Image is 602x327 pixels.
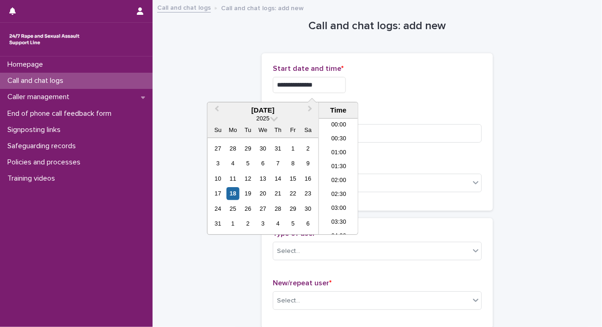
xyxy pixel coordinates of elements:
[273,65,344,72] span: Start date and time
[212,172,224,185] div: Choose Sunday, August 10th, 2025
[302,124,314,136] div: Sa
[287,187,299,200] div: Choose Friday, August 22nd, 2025
[277,246,300,256] div: Select...
[277,296,300,306] div: Select...
[4,60,50,69] p: Homepage
[212,157,224,170] div: Choose Sunday, August 3rd, 2025
[212,187,224,200] div: Choose Sunday, August 17th, 2025
[257,142,269,155] div: Choose Wednesday, July 30th, 2025
[287,202,299,215] div: Choose Friday, August 29th, 2025
[319,119,358,132] li: 00:00
[257,124,269,136] div: We
[287,142,299,155] div: Choose Friday, August 1st, 2025
[302,217,314,230] div: Choose Saturday, September 6th, 2025
[210,141,315,231] div: month 2025-08
[4,158,88,167] p: Policies and processes
[4,174,62,183] p: Training videos
[242,172,254,185] div: Choose Tuesday, August 12th, 2025
[227,124,239,136] div: Mo
[221,2,304,13] p: Call and chat logs: add new
[272,217,284,230] div: Choose Thursday, September 4th, 2025
[209,103,223,118] button: Previous Month
[227,157,239,170] div: Choose Monday, August 4th, 2025
[212,202,224,215] div: Choose Sunday, August 24th, 2025
[4,126,68,134] p: Signposting links
[212,124,224,136] div: Su
[4,76,71,85] p: Call and chat logs
[208,106,319,114] div: [DATE]
[242,124,254,136] div: Tu
[257,217,269,230] div: Choose Wednesday, September 3rd, 2025
[304,103,319,118] button: Next Month
[257,157,269,170] div: Choose Wednesday, August 6th, 2025
[287,124,299,136] div: Fr
[227,202,239,215] div: Choose Monday, August 25th, 2025
[287,172,299,185] div: Choose Friday, August 15th, 2025
[257,115,270,122] span: 2025
[272,142,284,155] div: Choose Thursday, July 31st, 2025
[4,109,119,118] p: End of phone call feedback form
[157,2,211,13] a: Call and chat logs
[302,202,314,215] div: Choose Saturday, August 30th, 2025
[227,217,239,230] div: Choose Monday, September 1st, 2025
[272,157,284,170] div: Choose Thursday, August 7th, 2025
[272,172,284,185] div: Choose Thursday, August 14th, 2025
[4,142,83,151] p: Safeguarding records
[321,106,356,114] div: Time
[242,217,254,230] div: Choose Tuesday, September 2nd, 2025
[302,187,314,200] div: Choose Saturday, August 23rd, 2025
[242,187,254,200] div: Choose Tuesday, August 19th, 2025
[262,19,493,33] h1: Call and chat logs: add new
[319,188,358,202] li: 02:30
[272,124,284,136] div: Th
[302,157,314,170] div: Choose Saturday, August 9th, 2025
[287,217,299,230] div: Choose Friday, September 5th, 2025
[257,202,269,215] div: Choose Wednesday, August 27th, 2025
[7,30,81,49] img: rhQMoQhaT3yELyF149Cw
[287,157,299,170] div: Choose Friday, August 8th, 2025
[212,142,224,155] div: Choose Sunday, July 27th, 2025
[319,174,358,188] li: 02:00
[227,187,239,200] div: Choose Monday, August 18th, 2025
[302,142,314,155] div: Choose Saturday, August 2nd, 2025
[227,142,239,155] div: Choose Monday, July 28th, 2025
[273,279,332,287] span: New/repeat user
[272,187,284,200] div: Choose Thursday, August 21st, 2025
[242,142,254,155] div: Choose Tuesday, July 29th, 2025
[257,187,269,200] div: Choose Wednesday, August 20th, 2025
[4,93,77,101] p: Caller management
[319,216,358,230] li: 03:30
[319,146,358,160] li: 01:00
[242,202,254,215] div: Choose Tuesday, August 26th, 2025
[319,202,358,216] li: 03:00
[257,172,269,185] div: Choose Wednesday, August 13th, 2025
[319,230,358,244] li: 04:00
[272,202,284,215] div: Choose Thursday, August 28th, 2025
[227,172,239,185] div: Choose Monday, August 11th, 2025
[319,132,358,146] li: 00:30
[212,217,224,230] div: Choose Sunday, August 31st, 2025
[273,230,318,237] span: Type of user
[242,157,254,170] div: Choose Tuesday, August 5th, 2025
[319,160,358,174] li: 01:30
[302,172,314,185] div: Choose Saturday, August 16th, 2025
